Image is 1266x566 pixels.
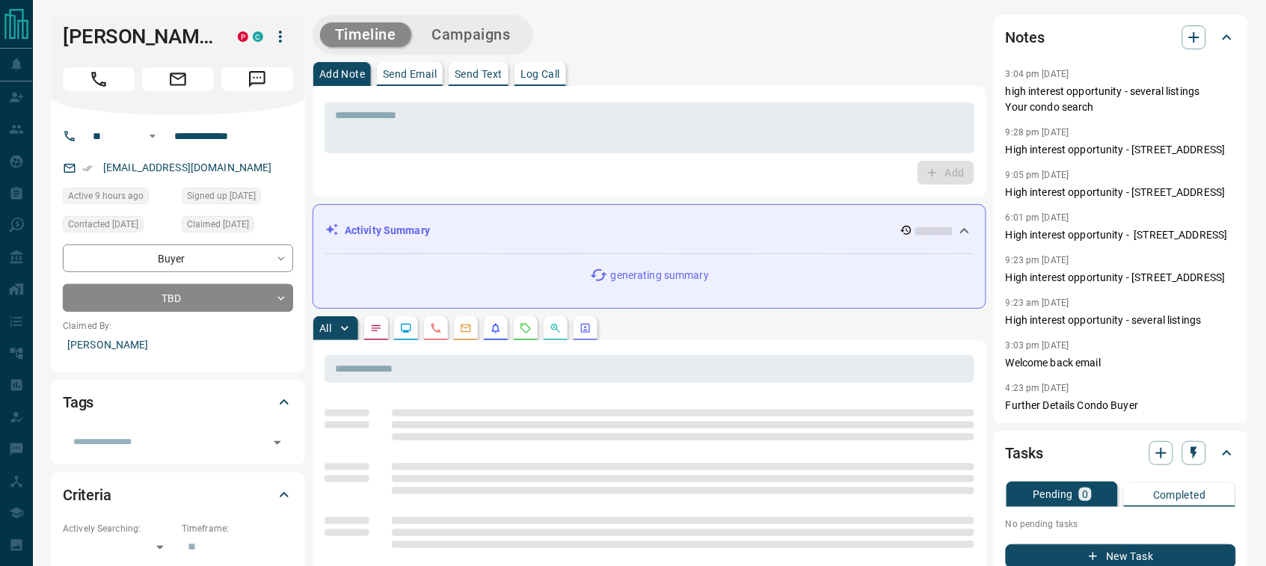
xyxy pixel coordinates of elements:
h2: Notes [1006,25,1045,49]
svg: Opportunities [550,322,562,334]
span: Signed up [DATE] [187,188,256,203]
p: [PERSON_NAME] [63,333,293,357]
svg: Listing Alerts [490,322,502,334]
p: 3:03 pm [DATE] [1006,340,1069,351]
p: Actively Searching: [63,522,174,535]
div: condos.ca [253,31,263,42]
p: Further Details Condo Buyer [1006,398,1236,413]
span: Email [142,67,214,91]
div: Wed Aug 13 2025 [63,188,174,209]
a: [EMAIL_ADDRESS][DOMAIN_NAME] [103,162,272,173]
p: High interest opportunity - several listings [1006,313,1236,328]
p: 9:05 pm [DATE] [1006,170,1069,180]
span: Call [63,67,135,91]
span: Contacted [DATE] [68,217,138,232]
p: High interest opportunity - [STREET_ADDRESS] [1006,227,1236,243]
p: Send Text [455,69,503,79]
div: property.ca [238,31,248,42]
p: High interest opportunity - [STREET_ADDRESS] [1006,142,1236,158]
div: Tags [63,384,293,420]
p: 9:23 pm [DATE] [1006,255,1069,265]
p: Completed [1153,490,1206,500]
p: 4:23 pm [DATE] [1006,383,1069,393]
div: TBD [63,284,293,312]
svg: Email Verified [82,163,93,173]
div: Activity Summary [325,217,974,244]
p: Welcome back email [1006,355,1236,371]
button: Campaigns [417,22,526,47]
p: 3:04 pm [DATE] [1006,69,1069,79]
button: Open [267,432,288,453]
span: Message [221,67,293,91]
svg: Emails [460,322,472,334]
div: Fri Aug 08 2025 [63,216,174,237]
button: Open [144,127,162,145]
p: generating summary [611,268,709,283]
p: high interest opportunity - several listings Your condo search [1006,84,1236,115]
h2: Criteria [63,483,111,507]
svg: Requests [520,322,532,334]
p: Add Note [319,69,365,79]
p: Claimed By: [63,319,293,333]
div: Tasks [1006,435,1236,471]
div: Buyer [63,244,293,272]
div: Criteria [63,477,293,513]
p: 9:28 pm [DATE] [1006,127,1069,138]
svg: Agent Actions [580,322,591,334]
p: Activity Summary [345,223,430,239]
svg: Calls [430,322,442,334]
h2: Tasks [1006,441,1043,465]
p: Timeframe: [182,522,293,535]
span: Active 9 hours ago [68,188,144,203]
p: All [319,323,331,333]
svg: Lead Browsing Activity [400,322,412,334]
p: No pending tasks [1006,513,1236,535]
div: Sun May 28 2023 [182,216,293,237]
p: 0 [1082,489,1088,499]
div: Notes [1006,19,1236,55]
p: Send Email [383,69,437,79]
svg: Notes [370,322,382,334]
div: Sun May 28 2023 [182,188,293,209]
button: Timeline [320,22,411,47]
p: Log Call [520,69,560,79]
p: High interest opportunity - [STREET_ADDRESS] [1006,270,1236,286]
p: 9:23 am [DATE] [1006,298,1069,308]
p: 6:01 pm [DATE] [1006,212,1069,223]
h1: [PERSON_NAME] [63,25,215,49]
h2: Tags [63,390,93,414]
span: Claimed [DATE] [187,217,249,232]
p: High interest opportunity - [STREET_ADDRESS] [1006,185,1236,200]
p: Pending [1033,489,1073,499]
